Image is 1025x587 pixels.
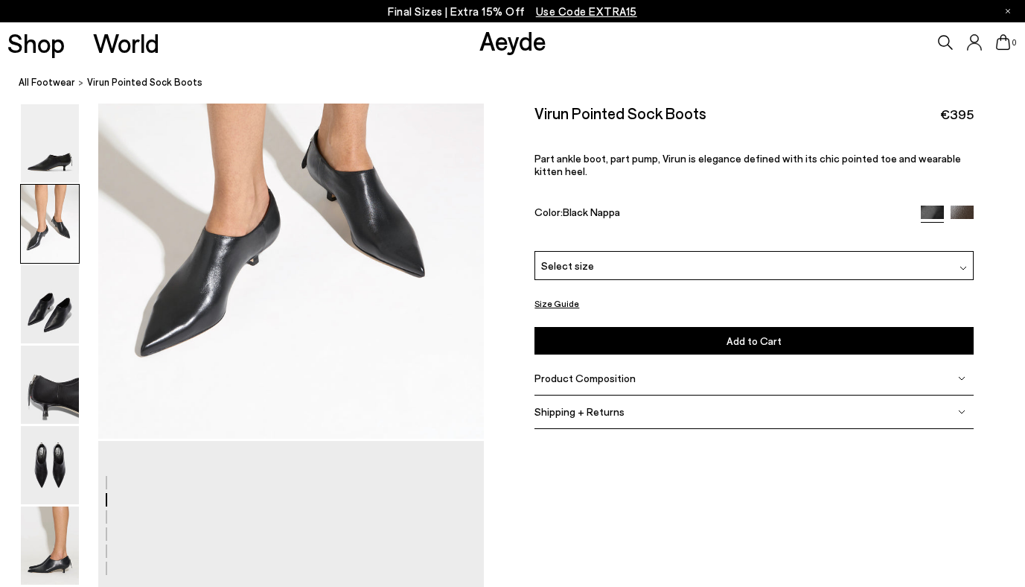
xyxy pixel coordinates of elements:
img: svg%3E [958,375,965,382]
h2: Virun Pointed Sock Boots [534,104,706,122]
img: Virun Pointed Sock Boots - Image 2 [21,185,79,263]
p: Final Sizes | Extra 15% Off [388,2,637,21]
img: Virun Pointed Sock Boots - Image 3 [21,265,79,343]
span: Shipping + Returns [534,405,625,418]
a: Shop [7,30,65,56]
a: All Footwear [19,74,75,90]
div: Color: [534,206,906,223]
span: Select size [541,258,594,273]
a: 0 [996,34,1011,51]
p: Part ankle boot, part pump, Virun is elegance defined with its chic pointed toe and wearable kitt... [534,152,974,177]
span: Add to Cart [727,334,782,347]
img: Virun Pointed Sock Boots - Image 4 [21,346,79,424]
img: Virun Pointed Sock Boots - Image 5 [21,426,79,504]
img: Virun Pointed Sock Boots - Image 6 [21,507,79,585]
nav: breadcrumb [19,63,1025,104]
span: Navigate to /collections/ss25-final-sizes [536,4,637,18]
a: Aeyde [479,25,546,56]
button: Add to Cart [534,327,974,355]
span: Black Nappa [563,206,620,218]
span: Virun Pointed Sock Boots [87,74,202,90]
a: World [93,30,159,56]
span: €395 [940,105,974,124]
img: svg%3E [958,408,965,416]
img: Virun Pointed Sock Boots - Image 1 [21,104,79,183]
button: Size Guide [534,294,579,313]
span: 0 [1011,39,1018,47]
span: Product Composition [534,372,636,384]
img: svg%3E [959,264,967,272]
